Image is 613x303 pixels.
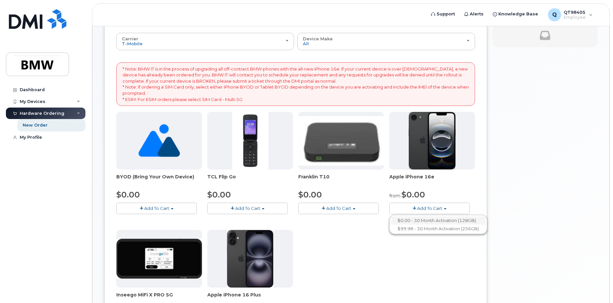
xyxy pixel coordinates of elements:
img: iphone_16_plus.png [227,230,273,288]
span: Employee [564,15,586,20]
span: All [303,41,309,46]
div: QT98405 [543,8,597,21]
img: no_image_found-2caef05468ed5679b831cfe6fc140e25e0c280774317ffc20a367ab7fd17291e.png [138,112,180,170]
a: Support [426,8,460,21]
img: t10.jpg [298,116,384,166]
div: Franklin T10 [298,173,384,187]
button: Add To Cart [298,203,379,214]
span: Add To Cart [417,206,442,211]
span: QT98405 [564,10,586,15]
span: $0.00 [207,190,231,199]
div: TCL Flip Go [207,173,293,187]
span: Alerts [470,11,484,17]
p: * Note: BMW IT is in the process of upgrading all off-contract BMW phones with the all-new iPhone... [123,66,469,102]
span: Add To Cart [326,206,351,211]
span: $0.00 [401,190,425,199]
small: from [389,193,400,199]
button: Add To Cart [207,203,288,214]
span: T-Mobile [122,41,143,46]
span: Add To Cart [235,206,260,211]
img: iphone16e.png [409,112,456,170]
div: BYOD (Bring Your Own Device) [116,173,202,187]
span: $0.00 [116,190,140,199]
span: Support [437,11,455,17]
span: Carrier [122,36,138,41]
a: $99.98 - 30 Month Activation (256GB) [391,225,486,233]
span: Device Make [303,36,333,41]
a: Knowledge Base [488,8,543,21]
span: Q [552,11,557,19]
div: Apple iPhone 16e [389,173,475,187]
a: Alerts [460,8,488,21]
span: Knowledge Base [498,11,538,17]
span: Add To Cart [144,206,169,211]
button: Add To Cart [116,203,197,214]
img: TCL_FLIP_MODE.jpg [232,112,268,170]
img: cut_small_inseego_5G.jpg [116,239,202,279]
button: Device Make All [297,33,475,50]
a: $0.00 - 30 Month Activation (128GB) [391,216,486,225]
span: $0.00 [298,190,322,199]
button: Add To Cart [389,203,470,214]
button: Carrier T-Mobile [116,33,294,50]
iframe: Messenger Launcher [584,274,608,298]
